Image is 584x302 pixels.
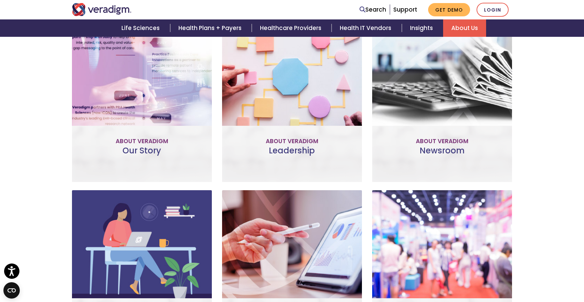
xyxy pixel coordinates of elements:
a: Insights [402,19,443,37]
h3: Leadership [228,146,356,166]
p: About Veradigm [228,137,356,146]
a: Support [393,5,417,14]
a: Login [477,3,509,17]
a: Health Plans + Payers [170,19,252,37]
h3: Newsroom [378,146,507,166]
a: Health IT Vendors [332,19,401,37]
button: Open CMP widget [3,282,20,299]
p: About Veradigm [77,137,206,146]
a: Search [360,5,386,14]
p: About Veradigm [378,137,507,146]
img: Veradigm logo [72,3,132,16]
a: About Us [443,19,486,37]
a: Healthcare Providers [252,19,332,37]
iframe: Drift Chat Widget [550,268,576,294]
a: Get Demo [428,3,470,16]
h3: Our Story [77,146,206,166]
a: Life Sciences [113,19,170,37]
